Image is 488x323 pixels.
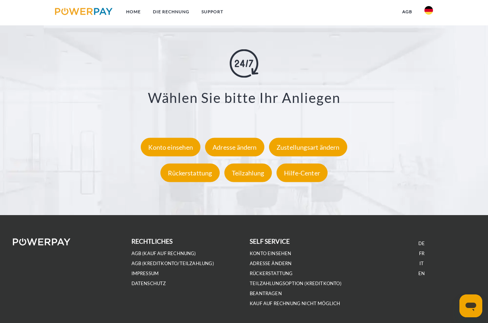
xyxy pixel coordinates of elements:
a: DATENSCHUTZ [131,280,166,287]
a: Konto einsehen [250,250,292,257]
a: AGB (Kauf auf Rechnung) [131,250,196,257]
h3: Wählen Sie bitte Ihr Anliegen [33,89,454,106]
a: Konto einsehen [139,143,202,151]
a: FR [419,250,424,257]
img: online-shopping.svg [230,49,258,78]
a: Teilzahlung [223,169,274,177]
div: Teilzahlung [224,164,272,182]
div: Hilfe-Center [277,164,328,182]
div: Rückerstattung [160,164,220,182]
iframe: Schaltfläche zum Öffnen des Messaging-Fensters [459,294,482,317]
div: Adresse ändern [205,138,264,156]
a: IMPRESSUM [131,270,159,277]
a: Teilzahlungsoption (KREDITKONTO) beantragen [250,280,342,297]
a: Rückerstattung [159,169,221,177]
a: DE [418,240,425,247]
div: Zustellungsart ändern [269,138,347,156]
a: Adresse ändern [203,143,266,151]
b: self service [250,238,290,245]
a: Adresse ändern [250,260,292,267]
div: Konto einsehen [141,138,200,156]
a: Kauf auf Rechnung nicht möglich [250,300,340,307]
a: Zustellungsart ändern [267,143,349,151]
a: IT [419,260,424,267]
a: Rückerstattung [250,270,293,277]
a: AGB (Kreditkonto/Teilzahlung) [131,260,214,267]
a: agb [396,5,418,18]
a: EN [418,270,425,277]
a: SUPPORT [195,5,229,18]
b: rechtliches [131,238,173,245]
a: DIE RECHNUNG [147,5,195,18]
a: Home [120,5,147,18]
img: de [424,6,433,15]
img: logo-powerpay-white.svg [13,238,70,245]
img: logo-powerpay.svg [55,8,113,15]
a: Hilfe-Center [275,169,329,177]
